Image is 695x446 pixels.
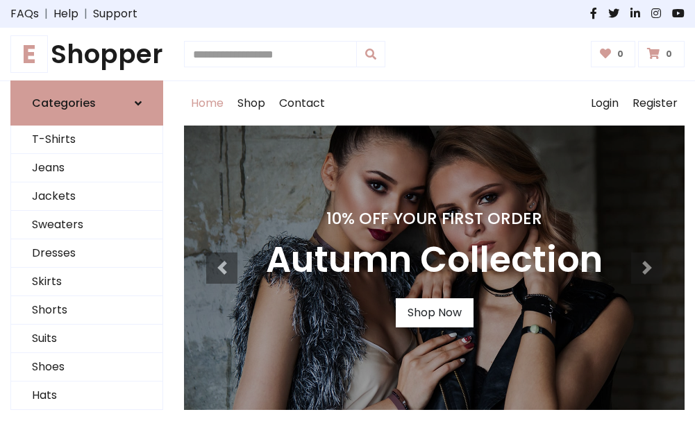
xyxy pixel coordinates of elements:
[11,353,162,381] a: Shoes
[39,6,53,22] span: |
[626,81,685,126] a: Register
[11,325,162,353] a: Suits
[11,211,162,239] a: Sweaters
[591,41,636,67] a: 0
[11,154,162,182] a: Jeans
[11,126,162,154] a: T-Shirts
[10,39,163,69] h1: Shopper
[638,41,685,67] a: 0
[53,6,78,22] a: Help
[10,39,163,69] a: EShopper
[10,80,163,126] a: Categories
[614,48,627,60] span: 0
[78,6,93,22] span: |
[32,96,96,110] h6: Categories
[11,381,162,410] a: Hats
[272,81,332,126] a: Contact
[396,298,474,327] a: Shop Now
[11,268,162,296] a: Skirts
[11,296,162,325] a: Shorts
[10,6,39,22] a: FAQs
[10,35,48,73] span: E
[11,239,162,268] a: Dresses
[266,239,603,282] h3: Autumn Collection
[662,48,676,60] span: 0
[231,81,272,126] a: Shop
[584,81,626,126] a: Login
[184,81,231,126] a: Home
[11,182,162,211] a: Jackets
[93,6,137,22] a: Support
[266,209,603,228] h4: 10% Off Your First Order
